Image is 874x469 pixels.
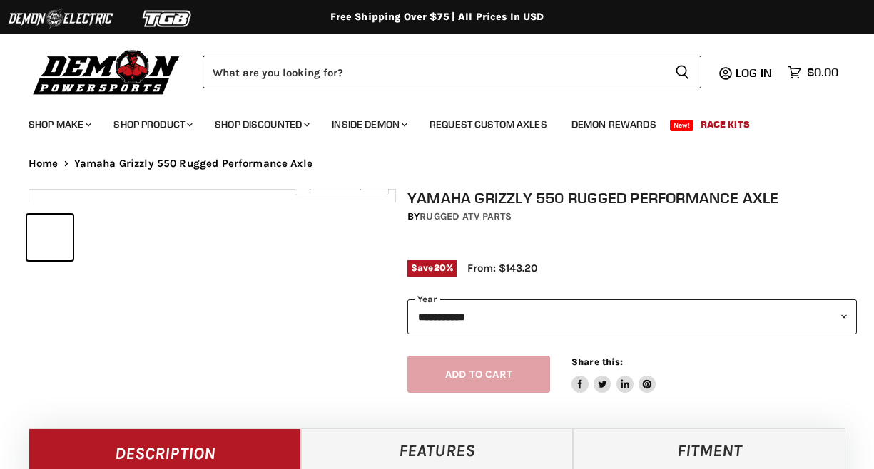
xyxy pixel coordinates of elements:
[203,56,664,88] input: Search
[321,110,416,139] a: Inside Demon
[434,262,446,273] span: 20
[670,120,694,131] span: New!
[664,56,701,88] button: Search
[561,110,667,139] a: Demon Rewards
[571,356,623,367] span: Share this:
[203,56,701,88] form: Product
[18,104,835,139] ul: Main menu
[407,299,857,334] select: year
[204,110,318,139] a: Shop Discounted
[27,215,73,260] button: IMAGE thumbnail
[407,189,857,207] h1: Yamaha Grizzly 550 Rugged Performance Axle
[407,209,857,225] div: by
[729,66,781,79] a: Log in
[467,262,537,274] span: From: $143.20
[103,110,201,139] a: Shop Product
[420,210,512,222] a: Rugged ATV Parts
[7,5,114,32] img: Demon Electric Logo 2
[29,46,185,97] img: Demon Powersports
[114,5,221,32] img: TGB Logo 2
[781,62,845,83] a: $0.00
[407,260,457,276] span: Save %
[419,110,558,139] a: Request Custom Axles
[18,110,100,139] a: Shop Make
[74,158,312,170] span: Yamaha Grizzly 550 Rugged Performance Axle
[690,110,761,139] a: Race Kits
[807,66,838,79] span: $0.00
[736,66,772,80] span: Log in
[29,158,59,170] a: Home
[571,356,656,393] aside: Share this:
[302,180,381,190] span: Click to expand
